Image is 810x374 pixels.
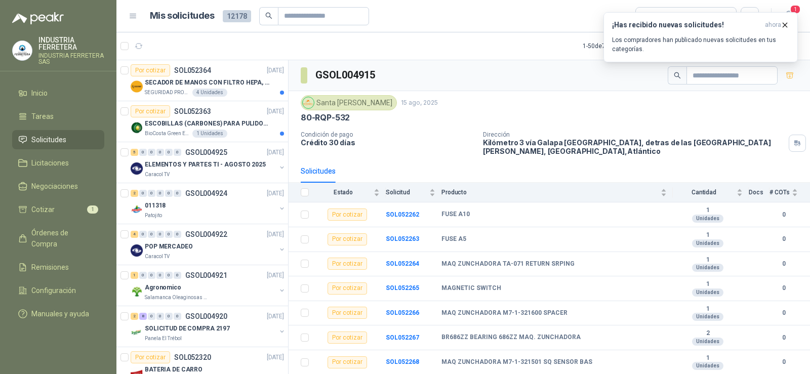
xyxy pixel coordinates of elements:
button: ¡Has recibido nuevas solicitudes!ahora Los compradores han publicado nuevas solicitudes en tus ca... [603,12,798,62]
img: Logo peakr [12,12,64,24]
div: 0 [148,231,155,238]
p: GSOL004925 [185,149,227,156]
span: Solicitud [386,189,427,196]
span: ahora [765,21,781,29]
a: Por cotizarSOL052363[DATE] Company LogoESCOBILLAS (CARBONES) PARA PULIDORA DEWALTBioCosta Green E... [116,101,288,142]
p: [DATE] [267,66,284,75]
p: 15 ago, 2025 [401,98,438,108]
p: SOLICITUD DE COMPRA 2197 [145,324,230,334]
img: Company Logo [131,244,143,257]
p: SOL052320 [174,354,211,361]
div: 0 [139,272,147,279]
p: Agronomico [145,283,181,293]
p: POP MERCADEO [145,242,193,252]
div: 2 [131,313,138,320]
span: Remisiones [31,262,69,273]
b: 1 [673,206,743,215]
div: Por cotizar [131,64,170,76]
div: 1 Unidades [192,130,227,138]
b: MAQ ZUNCHADORA M7-1-321600 SPACER [441,309,568,317]
span: Licitaciones [31,157,69,169]
a: 2 0 0 0 0 0 GSOL004924[DATE] Company Logo011318Patojito [131,187,286,220]
p: [DATE] [267,353,284,362]
div: Todas [642,11,663,22]
span: Configuración [31,285,76,296]
div: 0 [165,149,173,156]
b: 0 [769,283,798,293]
a: Órdenes de Compra [12,223,104,254]
div: 0 [156,231,164,238]
p: 011318 [145,201,166,211]
button: 1 [780,7,798,25]
p: BioCosta Green Energy S.A.S [145,130,190,138]
a: Tareas [12,107,104,126]
p: INDUSTRIA FERRETERA SAS [38,53,104,65]
p: Los compradores han publicado nuevas solicitudes en tus categorías. [612,35,789,54]
div: 0 [165,190,173,197]
div: 0 [148,149,155,156]
span: Órdenes de Compra [31,227,95,250]
p: [DATE] [267,230,284,239]
span: search [674,72,681,79]
div: 0 [165,313,173,320]
a: SOL052263 [386,235,419,242]
div: 8 [139,313,147,320]
a: 1 0 0 0 0 0 GSOL004921[DATE] Company LogoAgronomicoSalamanca Oleaginosas SAS [131,269,286,302]
img: Company Logo [131,162,143,175]
div: Unidades [692,264,723,272]
b: 1 [673,305,743,313]
h3: ¡Has recibido nuevas solicitudes! [612,21,761,29]
b: SOL052265 [386,284,419,292]
b: MAQ ZUNCHADORA M7-1-321501 SQ SENSOR BAS [441,358,592,366]
div: 0 [174,313,181,320]
b: 1 [673,231,743,239]
div: Por cotizar [328,282,367,295]
div: 0 [148,190,155,197]
div: Unidades [692,313,723,321]
img: Company Logo [131,203,143,216]
img: Company Logo [131,326,143,339]
div: 0 [165,272,173,279]
img: Company Logo [131,121,143,134]
th: Docs [749,183,769,202]
div: Unidades [692,239,723,247]
a: Manuales y ayuda [12,304,104,323]
div: Por cotizar [328,258,367,270]
div: Santa [PERSON_NAME] [301,95,397,110]
div: Unidades [692,215,723,223]
p: Patojito [145,212,162,220]
h3: GSOL004915 [315,67,377,83]
b: 0 [769,333,798,343]
span: Cotizar [31,204,55,215]
div: Por cotizar [328,356,367,368]
img: Company Logo [131,285,143,298]
span: 12178 [223,10,251,22]
p: [DATE] [267,148,284,157]
a: SOL052268 [386,358,419,365]
p: SOL052364 [174,67,211,74]
div: 0 [139,149,147,156]
div: 4 Unidades [192,89,227,97]
p: [DATE] [267,107,284,116]
img: Company Logo [131,80,143,93]
a: Solicitudes [12,130,104,149]
p: ELEMENTOS Y PARTES TI - AGOSTO 2025 [145,160,266,170]
b: FUSE A5 [441,235,466,243]
a: SOL052266 [386,309,419,316]
p: GSOL004922 [185,231,227,238]
p: GSOL004921 [185,272,227,279]
span: Estado [315,189,372,196]
div: 5 [131,149,138,156]
p: Caracol TV [145,171,170,179]
div: 0 [165,231,173,238]
p: [DATE] [267,189,284,198]
div: Unidades [692,288,723,297]
div: 0 [156,313,164,320]
a: Por cotizarSOL052364[DATE] Company LogoSECADOR DE MANOS CON FILTRO HEPA, SECADO RAPIDOSEGURIDAD P... [116,60,288,101]
img: Company Logo [13,41,32,60]
p: SECADOR DE MANOS CON FILTRO HEPA, SECADO RAPIDO [145,78,271,88]
span: Solicitudes [31,134,66,145]
a: 2 8 0 0 0 0 GSOL004920[DATE] Company LogoSOLICITUD DE COMPRA 2197Panela El Trébol [131,310,286,343]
